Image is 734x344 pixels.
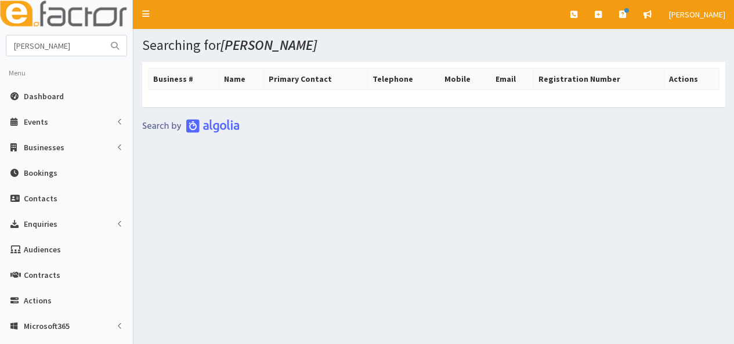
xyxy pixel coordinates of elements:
th: Primary Contact [264,68,368,90]
th: Registration Number [534,68,664,90]
span: Actions [24,295,52,306]
span: Dashboard [24,91,64,102]
img: search-by-algolia-light-background.png [142,119,240,133]
th: Email [491,68,534,90]
span: [PERSON_NAME] [669,9,725,20]
span: Events [24,117,48,127]
th: Telephone [368,68,440,90]
span: Microsoft365 [24,321,70,331]
span: Audiences [24,244,61,255]
th: Business # [149,68,219,90]
th: Actions [664,68,719,90]
span: Contracts [24,270,60,280]
i: [PERSON_NAME] [220,36,317,54]
input: Search... [6,35,104,56]
span: Contacts [24,193,57,204]
span: Bookings [24,168,57,178]
span: Businesses [24,142,64,153]
span: Enquiries [24,219,57,229]
th: Mobile [439,68,490,90]
h1: Searching for [142,38,725,53]
th: Name [219,68,264,90]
